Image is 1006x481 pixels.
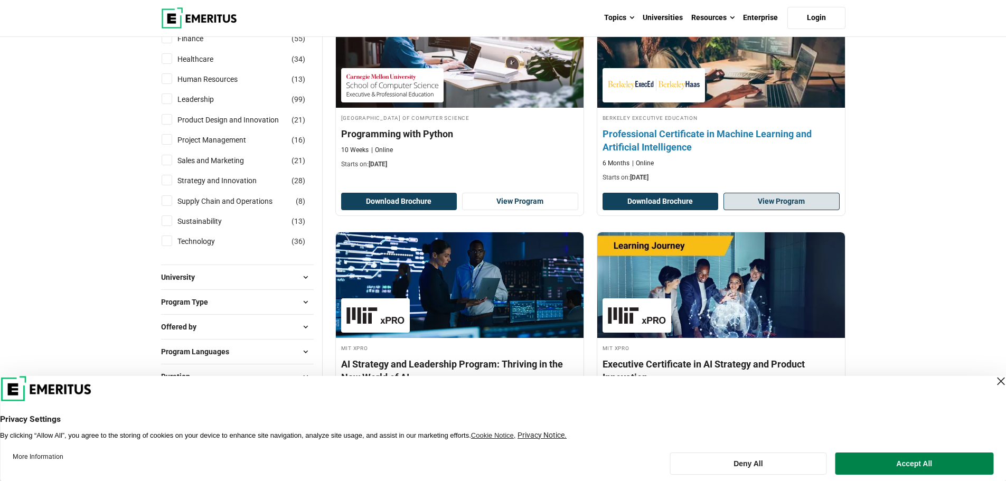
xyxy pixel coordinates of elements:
span: ( ) [292,33,305,44]
span: ( ) [296,195,305,207]
img: MIT xPRO [608,304,666,327]
button: Download Brochure [341,193,457,211]
a: AI and Machine Learning Course by MIT xPRO - November 13, 2025 MIT xPRO MIT xPRO Executive Certif... [597,232,845,418]
a: Healthcare [177,53,234,65]
span: 8 [298,197,303,205]
a: Leadership [177,93,235,105]
h4: Executive Certificate in AI Strategy and Product Innovation [603,357,840,384]
a: Sales and Marketing [177,155,265,166]
span: ( ) [292,93,305,105]
button: Download Brochure [603,193,719,211]
span: Offered by [161,321,205,333]
button: Program Type [161,294,314,310]
h4: MIT xPRO [341,343,578,352]
span: ( ) [292,235,305,247]
span: 36 [294,237,303,246]
span: 34 [294,55,303,63]
span: 99 [294,95,303,103]
span: ( ) [292,155,305,166]
span: ( ) [292,175,305,186]
button: University [161,269,314,285]
h4: MIT xPRO [603,343,840,352]
span: Duration [161,371,199,382]
img: Programming with Python | Online AI and Machine Learning Course [336,2,584,108]
button: Duration [161,369,314,384]
img: AI Strategy and Leadership Program: Thriving in the New World of AI | Online AI and Machine Learn... [336,232,584,338]
h4: Professional Certificate in Machine Learning and Artificial Intelligence [603,127,840,154]
img: Berkeley Executive Education [608,73,700,97]
a: Sustainability [177,215,243,227]
a: View Program [723,193,840,211]
span: ( ) [292,53,305,65]
img: Carnegie Mellon University School of Computer Science [346,73,438,97]
h4: Berkeley Executive Education [603,113,840,122]
span: [DATE] [630,174,648,181]
a: Finance [177,33,224,44]
p: Starts on: [341,160,578,169]
a: Login [787,7,845,29]
p: 6 Months [603,159,629,168]
p: Online [371,146,393,155]
button: Program Languages [161,344,314,360]
a: AI and Machine Learning Course by MIT xPRO - November 13, 2025 MIT xPRO MIT xPRO AI Strategy and ... [336,232,584,418]
span: 21 [294,156,303,165]
h4: [GEOGRAPHIC_DATA] of Computer Science [341,113,578,122]
a: Project Management [177,134,267,146]
span: ( ) [292,215,305,227]
p: Online [632,159,654,168]
span: 13 [294,75,303,83]
a: View Program [462,193,578,211]
span: 55 [294,34,303,43]
span: [DATE] [369,161,387,168]
a: Product Design and Innovation [177,114,300,126]
a: Strategy and Innovation [177,175,278,186]
span: University [161,271,203,283]
a: Supply Chain and Operations [177,195,294,207]
img: MIT xPRO [346,304,405,327]
img: Executive Certificate in AI Strategy and Product Innovation | Online AI and Machine Learning Course [597,232,845,338]
span: Program Languages [161,346,238,357]
span: 28 [294,176,303,185]
a: AI and Machine Learning Course by Carnegie Mellon University School of Computer Science - October... [336,2,584,174]
span: 16 [294,136,303,144]
span: ( ) [292,73,305,85]
h4: Programming with Python [341,127,578,140]
span: ( ) [292,114,305,126]
button: Offered by [161,319,314,335]
span: 13 [294,217,303,225]
a: Human Resources [177,73,259,85]
p: 10 Weeks [341,146,369,155]
h4: AI Strategy and Leadership Program: Thriving in the New World of AI [341,357,578,384]
a: AI and Machine Learning Course by Berkeley Executive Education - November 6, 2025 Berkeley Execut... [597,2,845,187]
p: Starts on: [603,173,840,182]
a: Technology [177,235,236,247]
span: ( ) [292,134,305,146]
span: Program Type [161,296,217,308]
span: 21 [294,116,303,124]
